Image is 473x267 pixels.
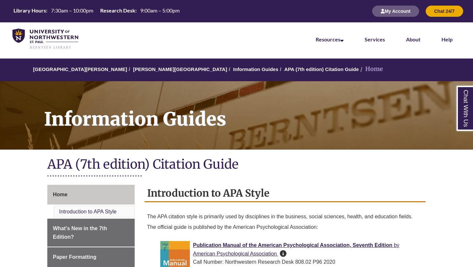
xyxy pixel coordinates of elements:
span: American Psychological Association [193,251,277,256]
table: Hours Today [11,7,182,15]
span: Publication Manual of the American Psychological Association, Seventh Edition [193,242,393,248]
h1: APA (7th edition) Citation Guide [47,156,426,174]
img: UNWSP Library Logo [12,29,78,49]
th: Library Hours: [11,7,48,14]
a: Help [441,36,453,42]
a: Resources [316,36,344,42]
a: [PERSON_NAME][GEOGRAPHIC_DATA] [133,66,227,72]
a: My Account [372,8,419,14]
div: Call Number: Northwestern Research Desk 808.02 P96 2020 [160,258,421,266]
a: [GEOGRAPHIC_DATA][PERSON_NAME] [33,66,127,72]
a: Chat 24/7 [426,8,463,14]
button: My Account [372,6,419,17]
span: by [394,242,399,248]
h1: Information Guides [37,81,473,141]
a: Publication Manual of the American Psychological Association, Seventh Edition by American Psychol... [193,242,399,256]
a: About [406,36,420,42]
span: Paper Formatting [53,254,96,260]
a: APA (7th edition) Citation Guide [284,66,359,72]
button: Chat 24/7 [426,6,463,17]
a: Hours Today [11,7,182,16]
p: The APA citation style is primarily used by disciplines in the business, social sciences, health,... [147,209,423,235]
th: Research Desk: [98,7,138,14]
a: Home [47,185,135,205]
span: Home [53,192,67,197]
a: Introduction to APA Style [59,209,117,214]
span: What's New in the 7th Edition? [53,226,107,240]
span: 9:00am – 5:00pm [140,7,180,13]
a: Services [365,36,385,42]
h2: Introduction to APA Style [145,185,426,202]
li: Home [359,64,383,74]
a: Paper Formatting [47,247,135,267]
a: What's New in the 7th Edition? [47,219,135,247]
span: 7:30am – 10:00pm [51,7,93,13]
a: Information Guides [233,66,279,72]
